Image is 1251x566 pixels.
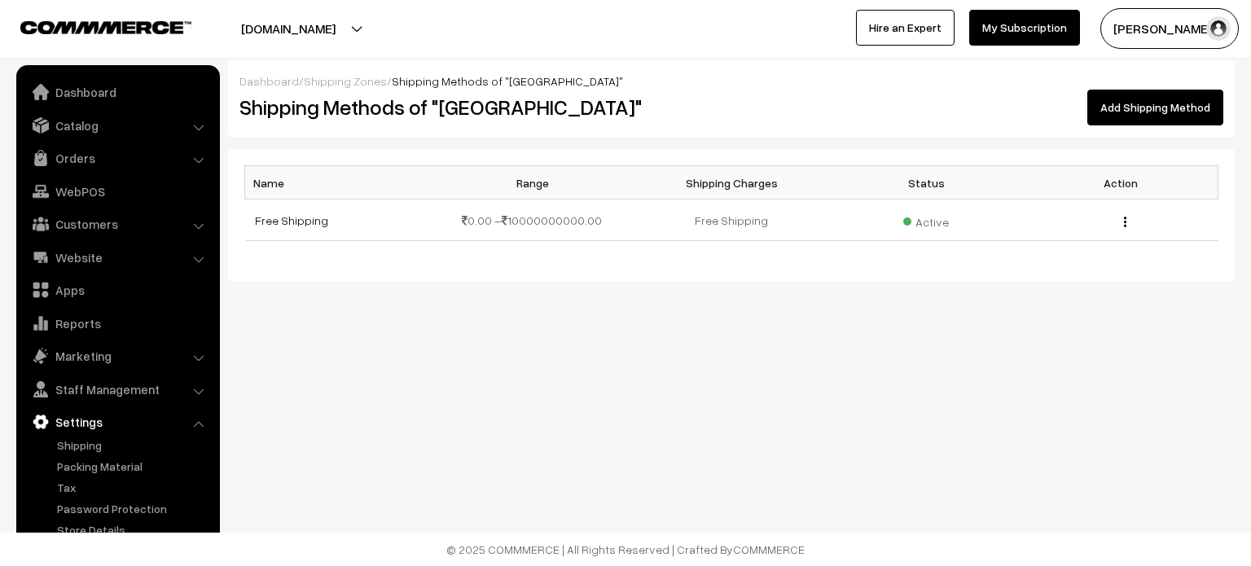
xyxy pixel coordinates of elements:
span: Shipping Methods of "[GEOGRAPHIC_DATA]" [392,74,623,88]
td: Free Shipping [634,200,829,241]
a: Add Shipping Method [1087,90,1223,125]
a: Free Shipping [255,213,328,227]
th: Name [245,166,440,200]
button: [DOMAIN_NAME] [184,8,393,49]
a: Staff Management [20,375,214,404]
a: COMMMERCE [733,542,805,556]
th: Range [440,166,634,200]
a: Apps [20,275,214,305]
a: Shipping [53,437,214,454]
h2: Shipping Methods of "[GEOGRAPHIC_DATA]" [239,94,719,120]
button: [PERSON_NAME] [1100,8,1239,49]
td: 0.00 – 10000000000.00 [440,200,634,241]
th: Shipping Charges [634,166,829,200]
a: Marketing [20,341,214,371]
a: Customers [20,209,214,239]
a: Password Protection [53,500,214,517]
a: Catalog [20,111,214,140]
a: Hire an Expert [856,10,955,46]
a: Packing Material [53,458,214,475]
a: Orders [20,143,214,173]
img: Menu [1124,217,1126,227]
a: Shipping Zones [304,74,387,88]
a: Dashboard [239,74,299,88]
a: COMMMERCE [20,16,163,36]
div: / / [239,72,1223,90]
img: COMMMERCE [20,21,191,33]
a: Reports [20,309,214,338]
a: Website [20,243,214,272]
a: WebPOS [20,177,214,206]
a: Settings [20,407,214,437]
a: Tax [53,479,214,496]
th: Action [1024,166,1218,200]
span: Active [903,209,949,230]
a: Dashboard [20,77,214,107]
img: user [1206,16,1231,41]
a: My Subscription [969,10,1080,46]
a: Store Details [53,521,214,538]
th: Status [829,166,1024,200]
